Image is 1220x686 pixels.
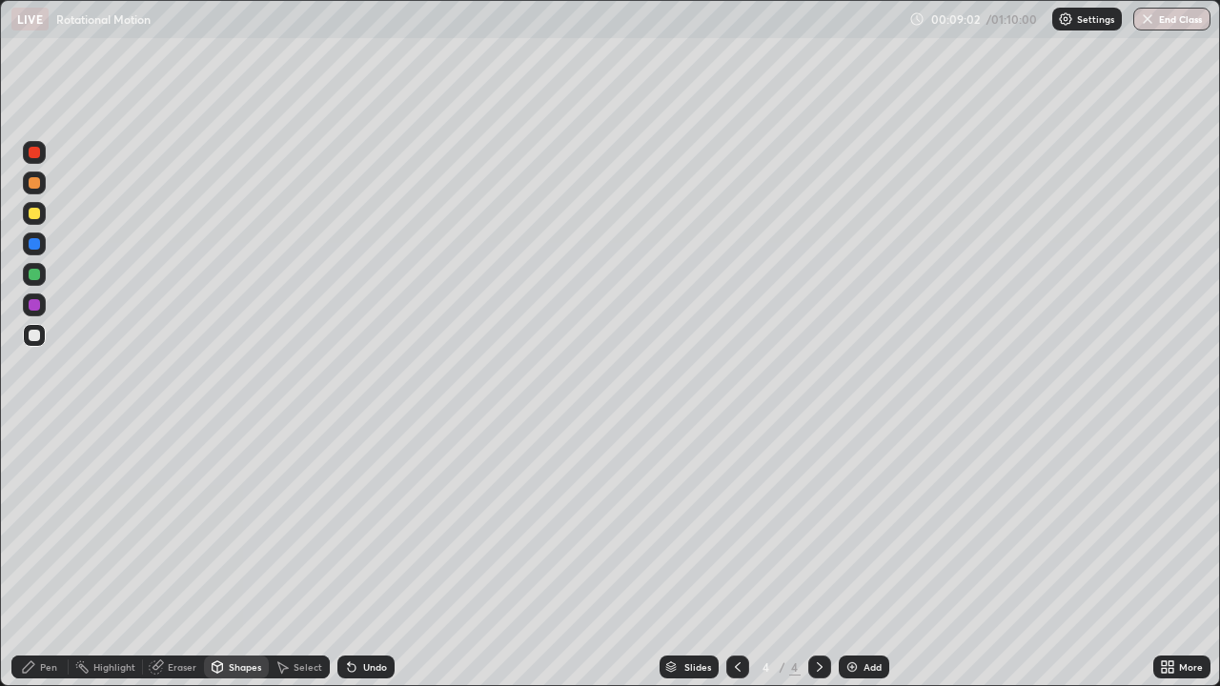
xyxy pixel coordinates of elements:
div: 4 [789,658,801,676]
div: Highlight [93,662,135,672]
div: Undo [363,662,387,672]
img: class-settings-icons [1058,11,1073,27]
div: Eraser [168,662,196,672]
div: Shapes [229,662,261,672]
p: LIVE [17,11,43,27]
div: Pen [40,662,57,672]
div: More [1179,662,1203,672]
div: 4 [757,661,776,673]
p: Rotational Motion [56,11,151,27]
button: End Class [1133,8,1210,30]
div: Slides [684,662,711,672]
div: Add [864,662,882,672]
img: add-slide-button [844,659,860,675]
div: Select [294,662,322,672]
img: end-class-cross [1140,11,1155,27]
div: / [780,661,785,673]
p: Settings [1077,14,1114,24]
